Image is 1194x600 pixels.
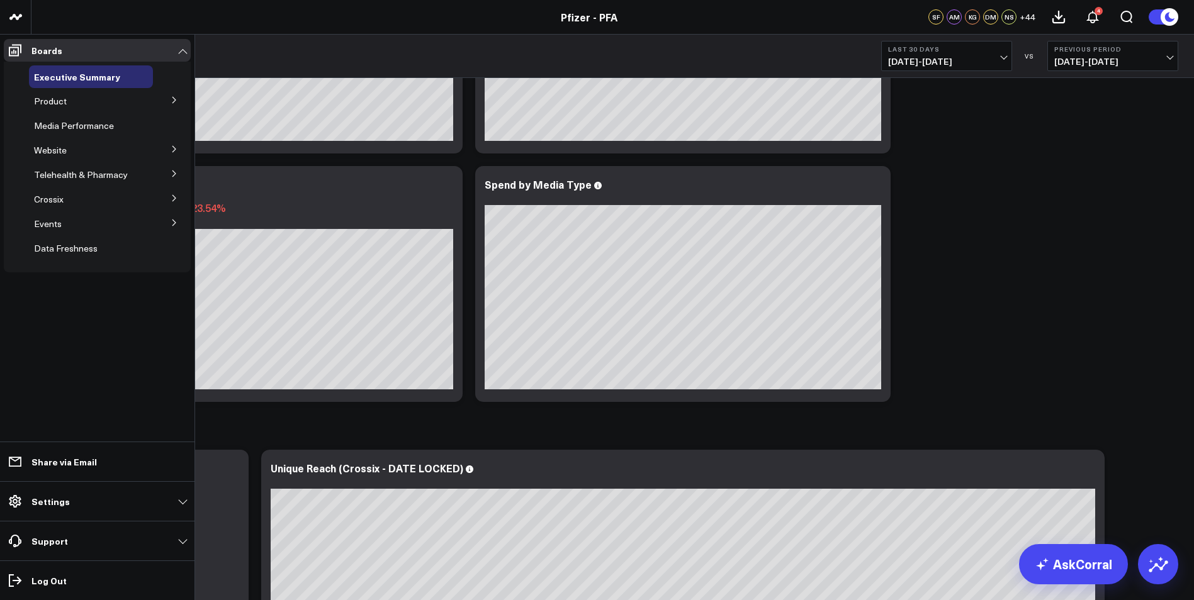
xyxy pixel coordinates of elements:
[34,96,67,106] a: Product
[31,457,97,467] p: Share via Email
[34,193,64,205] span: Crossix
[1095,7,1103,15] div: 4
[1018,52,1041,60] div: VS
[34,170,128,180] a: Telehealth & Pharmacy
[34,95,67,107] span: Product
[1019,544,1128,584] a: AskCorral
[1054,45,1171,53] b: Previous Period
[485,177,592,191] div: Spend by Media Type
[1020,9,1035,25] button: +44
[34,70,120,83] span: Executive Summary
[34,242,98,254] span: Data Freshness
[983,9,998,25] div: DM
[881,41,1012,71] button: Last 30 Days[DATE]-[DATE]
[561,10,617,24] a: Pfizer - PFA
[888,45,1005,53] b: Last 30 Days
[34,121,114,131] a: Media Performance
[57,219,453,229] div: Previous: $751.53k
[888,57,1005,67] span: [DATE] - [DATE]
[1047,41,1178,71] button: Previous Period[DATE]-[DATE]
[34,144,67,156] span: Website
[965,9,980,25] div: KG
[34,243,98,253] a: Data Freshness
[947,9,962,25] div: AM
[31,496,70,506] p: Settings
[34,218,62,230] span: Events
[34,119,114,131] span: Media Performance
[928,9,943,25] div: SF
[1054,57,1171,67] span: [DATE] - [DATE]
[34,145,67,155] a: Website
[34,72,120,82] a: Executive Summary
[191,201,226,214] span: 23.54%
[1001,9,1017,25] div: NS
[31,575,67,586] p: Log Out
[31,536,68,546] p: Support
[1020,13,1035,21] span: + 44
[4,569,191,592] a: Log Out
[271,461,463,475] div: Unique Reach (Crossix - DATE LOCKED)
[34,194,64,204] a: Crossix
[31,45,62,55] p: Boards
[34,169,128,181] span: Telehealth & Pharmacy
[34,219,62,229] a: Events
